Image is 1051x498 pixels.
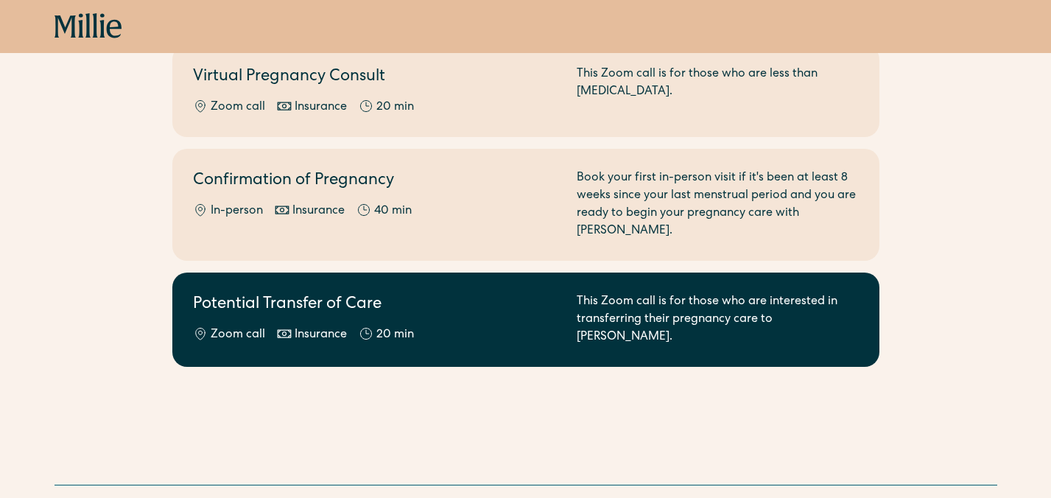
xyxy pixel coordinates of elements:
[193,169,559,194] h2: Confirmation of Pregnancy
[376,99,414,116] div: 20 min
[376,326,414,344] div: 20 min
[172,149,879,261] a: Confirmation of PregnancyIn-personInsurance40 minBook your first in-person visit if it's been at ...
[374,203,412,220] div: 40 min
[295,99,347,116] div: Insurance
[211,99,265,116] div: Zoom call
[193,293,559,318] h2: Potential Transfer of Care
[577,66,859,116] div: This Zoom call is for those who are less than [MEDICAL_DATA].
[172,45,879,137] a: Virtual Pregnancy ConsultZoom callInsurance20 minThis Zoom call is for those who are less than [M...
[193,66,559,90] h2: Virtual Pregnancy Consult
[292,203,345,220] div: Insurance
[211,326,265,344] div: Zoom call
[172,273,879,367] a: Potential Transfer of CareZoom callInsurance20 minThis Zoom call is for those who are interested ...
[577,169,859,240] div: Book your first in-person visit if it's been at least 8 weeks since your last menstrual period an...
[295,326,347,344] div: Insurance
[577,293,859,346] div: This Zoom call is for those who are interested in transferring their pregnancy care to [PERSON_NA...
[211,203,263,220] div: In-person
